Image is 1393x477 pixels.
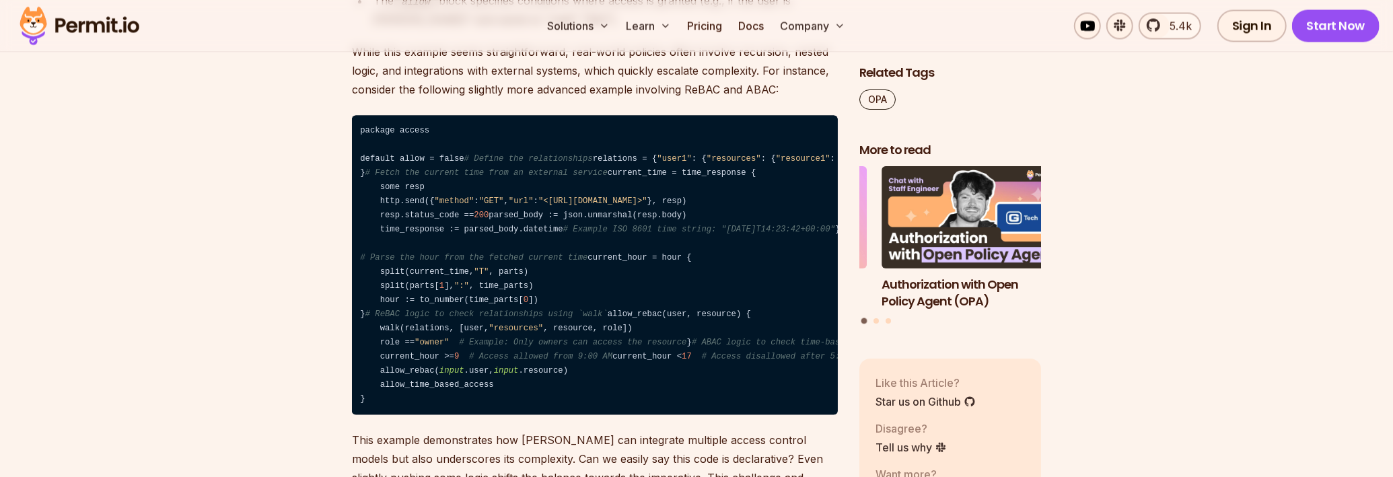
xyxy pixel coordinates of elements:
[1139,12,1201,39] a: 5.4k
[886,319,891,324] button: Go to slide 3
[876,420,947,437] p: Disagree?
[882,277,1063,310] h3: Authorization with Open Policy Agent (OPA)
[692,338,909,347] span: # ABAC logic to check time-based constraints
[775,12,851,39] button: Company
[459,338,686,347] span: # Example: Only owners can access the resource
[686,277,867,310] h3: Policy Engine Showdown - OPA vs. OpenFGA vs. Cedar
[733,12,769,39] a: Docs
[859,89,896,110] a: OPA
[439,366,464,375] span: input
[620,12,676,39] button: Learn
[1217,9,1287,42] a: Sign In
[435,196,474,206] span: "method"
[352,42,838,99] p: While this example seems straightforward, real-world policies often involve recursion, nested log...
[439,281,444,291] span: 1
[859,65,1041,81] h2: Related Tags
[859,142,1041,159] h2: More to read
[682,12,727,39] a: Pricing
[686,167,867,269] img: Policy Engine Showdown - OPA vs. OpenFGA vs. Cedar
[415,338,449,347] span: "owner"
[360,253,587,262] span: # Parse the hour from the fetched current time
[882,167,1063,269] img: Authorization with Open Policy Agent (OPA)
[352,115,838,414] code: package access default allow = false relations = { : { : { : [ ]}}, : { : { : [ ], : [ ]}} } curr...
[454,281,469,291] span: ":"
[479,196,504,206] span: "GET"
[454,352,459,361] span: 9
[469,352,612,361] span: # Access allowed from 9:00 AM
[882,167,1063,310] a: Authorization with Open Policy Agent (OPA)Authorization with Open Policy Agent (OPA)
[509,196,534,206] span: "url"
[682,352,692,361] span: 17
[538,196,647,206] span: "<[URL][DOMAIN_NAME]>"
[365,309,608,319] span: # ReBAC logic to check relationships using `walk`
[876,375,976,391] p: Like this Article?
[13,3,145,48] img: Permit logo
[876,439,947,455] a: Tell us why
[702,352,865,361] span: # Access disallowed after 5:00 PM
[1162,17,1192,34] span: 5.4k
[464,154,593,163] span: # Define the relationships
[861,318,867,324] button: Go to slide 1
[882,167,1063,310] li: 1 of 3
[707,154,761,163] span: "resources"
[876,394,976,410] a: Star us on Github
[365,168,608,178] span: # Fetch the current time from an external service
[563,225,835,234] span: # Example ISO 8601 time string: "[DATE]T14:23:42+00:00"
[524,295,528,305] span: 0
[542,12,615,39] button: Solutions
[859,167,1041,326] div: Posts
[494,366,519,375] span: input
[474,211,489,220] span: 200
[873,319,879,324] button: Go to slide 2
[474,267,489,277] span: "T"
[657,154,691,163] span: "user1"
[1292,9,1380,42] a: Start Now
[686,167,867,310] li: 3 of 3
[776,154,830,163] span: "resource1"
[489,324,543,333] span: "resources"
